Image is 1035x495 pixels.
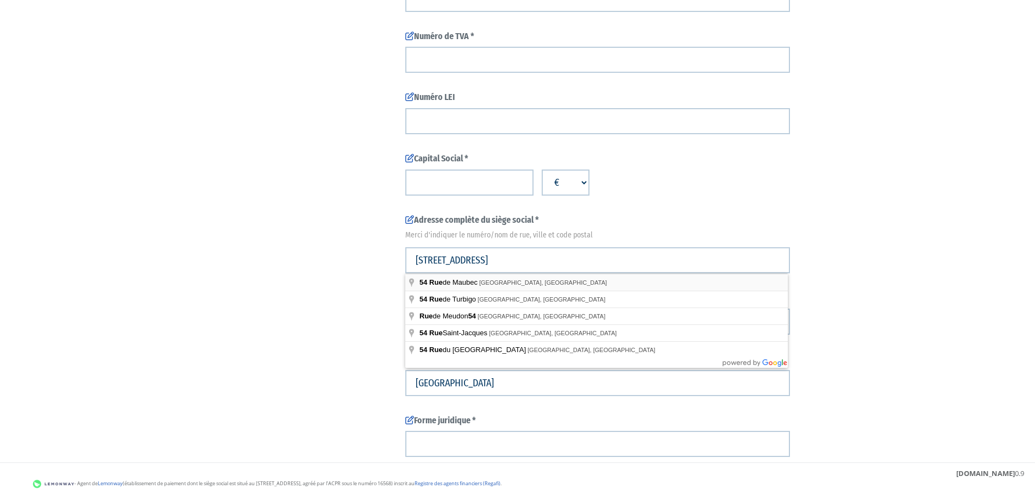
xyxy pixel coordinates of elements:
label: Forme juridique * [405,415,790,427]
span: Rue [429,346,443,354]
span: Rue [429,278,443,286]
span: 54 [419,278,427,286]
a: Lemonway [98,480,123,487]
span: Saint-Jacques [419,329,489,337]
span: [GEOGRAPHIC_DATA], [GEOGRAPHIC_DATA] [479,279,607,286]
span: 54 [468,312,476,320]
span: Rue [429,295,443,303]
label: Capital Social * [405,153,790,165]
img: logo-lemonway.png [33,479,74,490]
a: Registre des agents financiers (Regafi) [415,480,500,487]
span: 54 [419,295,427,303]
span: 54 [419,329,427,337]
span: Rue [419,312,433,320]
span: de Maubec [419,278,479,286]
div: 0.9 [956,468,1024,479]
label: Adresse complète du siège social * [405,214,790,237]
em: Merci d'indiquer le numéro/nom de rue, ville et code postal [405,230,790,241]
span: Rue [429,329,443,337]
span: [GEOGRAPHIC_DATA], [GEOGRAPHIC_DATA] [528,347,655,353]
span: du [GEOGRAPHIC_DATA] [419,346,528,354]
span: [GEOGRAPHIC_DATA], [GEOGRAPHIC_DATA] [489,330,617,336]
span: de Turbigo [419,295,478,303]
span: 54 [419,346,427,354]
strong: [DOMAIN_NAME] [956,468,1015,478]
input: Indiquez un lieu [405,247,790,273]
label: Numéro de TVA * [405,30,790,43]
span: [GEOGRAPHIC_DATA], [GEOGRAPHIC_DATA] [478,296,605,303]
label: Numéro LEI [405,91,790,104]
div: - Agent de (établissement de paiement dont le siège social est situé au [STREET_ADDRESS], agréé p... [11,479,1024,490]
span: [GEOGRAPHIC_DATA], [GEOGRAPHIC_DATA] [478,313,605,319]
span: de Meudon [419,312,478,320]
